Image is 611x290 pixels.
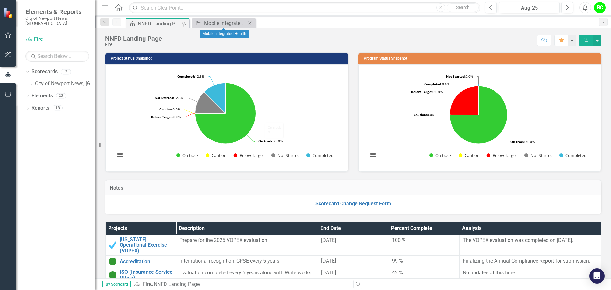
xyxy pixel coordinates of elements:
td: Double-Click to Edit [460,256,601,267]
button: Show On track [429,152,452,158]
a: City of Newport News, [GEOGRAPHIC_DATA] [35,80,95,88]
tspan: Completed: [177,74,195,79]
text: 12.5% [155,95,183,100]
div: Mobile Integrated Health [204,19,246,27]
td: Double-Click to Edit Right Click for Context Menu [106,256,176,267]
img: On Target [109,271,116,279]
tspan: Completed: [424,82,442,86]
div: 2 [61,69,71,74]
img: Completed [109,241,116,249]
div: NNFD Landing Page [138,20,180,28]
text: 0.0% [151,115,181,119]
td: Double-Click to Edit Right Click for Context Menu [106,267,176,283]
text: 0.0% [424,82,449,86]
p: International recognition, CPSE every 5 years [179,258,314,265]
span: Search [456,5,470,10]
h3: Project Status Snapshot [111,56,345,60]
text: 75.0% [510,139,535,144]
div: Chart. Highcharts interactive chart. [365,69,594,165]
path: Completed, 1. [205,83,226,113]
span: [DATE] [321,237,336,243]
div: Mobile Integrated Health [200,30,249,38]
h3: Program Status Snapshot [364,56,598,60]
div: NNFD Landing Page [154,281,200,287]
button: View chart menu, Chart [369,151,377,159]
button: Show On track [176,152,199,158]
text: 0.0% [159,107,180,111]
tspan: Not Started: [155,95,174,100]
span: [DATE] [321,270,336,276]
div: 100 % [392,237,456,244]
tspan: Below Target: [411,89,433,94]
text: 25.0% [411,89,443,94]
path: On track, 3. [450,86,507,144]
path: On track, 6. [195,83,256,144]
h3: Notes [110,185,597,191]
text: 12.5% [177,74,204,79]
img: On Target [109,258,116,265]
a: [US_STATE] Operational Exercise (VOPEX) [120,237,173,254]
a: Scorecard Change Request Form [315,201,391,207]
td: Double-Click to Edit [389,256,459,267]
button: View chart menu, Chart [116,151,124,159]
button: Show Caution [206,152,227,158]
a: Accreditation [120,259,173,265]
button: Show Completed [559,152,586,158]
span: By Scorecard [102,281,131,287]
div: Aug-25 [501,4,558,12]
a: Elements [32,92,53,100]
text: 0.0% [414,112,434,117]
button: Show Not Started [524,152,552,158]
span: [DATE] [321,258,336,264]
button: Show Not Started [271,152,299,158]
div: NNFD Landing Page [105,35,162,42]
td: Double-Click to Edit Right Click for Context Menu [106,235,176,256]
td: Double-Click to Edit [389,267,459,283]
div: 33 [56,93,66,99]
p: No updates at this time. [463,269,598,277]
tspan: Caution: [414,112,427,117]
div: » [134,281,348,288]
p: The VOPEX evaluation was completed on [DATE]. [463,237,598,244]
a: Fire [143,281,151,287]
div: Fire [105,42,162,47]
a: Fire [25,36,89,43]
input: Search Below... [25,51,89,62]
a: Reports [32,104,49,112]
div: 18 [53,105,63,111]
button: Search [447,3,479,12]
tspan: Caution: [159,107,173,111]
span: Elements & Reports [25,8,89,16]
td: Double-Click to Edit [460,235,601,256]
svg: Interactive chart [112,69,339,165]
input: Search ClearPoint... [129,2,480,13]
img: ClearPoint Strategy [3,7,14,18]
button: BC [594,2,606,13]
div: Open Intercom Messenger [589,268,605,284]
text: Not Started [277,152,300,158]
tspan: On track: [510,139,525,144]
button: Aug-25 [499,2,560,13]
svg: Interactive chart [365,69,592,165]
a: ISO (Insurance Service Office) [120,269,173,280]
text: Not Started [530,152,553,158]
a: Scorecards [32,68,58,75]
p: Finalizing the Annual Compliance Report for submission. [463,258,598,265]
text: 0.0% [446,74,473,79]
tspan: Not Started: [446,74,466,79]
button: Show Below Target [234,152,264,158]
button: Show Caution [459,152,480,158]
path: Below Target, 1. [450,86,478,115]
path: Not Started, 1. [195,92,226,113]
p: Evaluation completed every 5 years along with Waterworks [179,269,314,277]
p: Prepare for the 2025 VOPEX evaluation [179,237,314,244]
div: 99 % [392,258,456,265]
button: Show Completed [306,152,334,158]
button: Show Below Target [487,152,517,158]
tspan: On track: [258,139,273,143]
text: 75.0% [258,139,283,143]
small: City of Newport News, [GEOGRAPHIC_DATA] [25,16,89,26]
td: Double-Click to Edit [460,267,601,283]
div: Chart. Highcharts interactive chart. [112,69,341,165]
